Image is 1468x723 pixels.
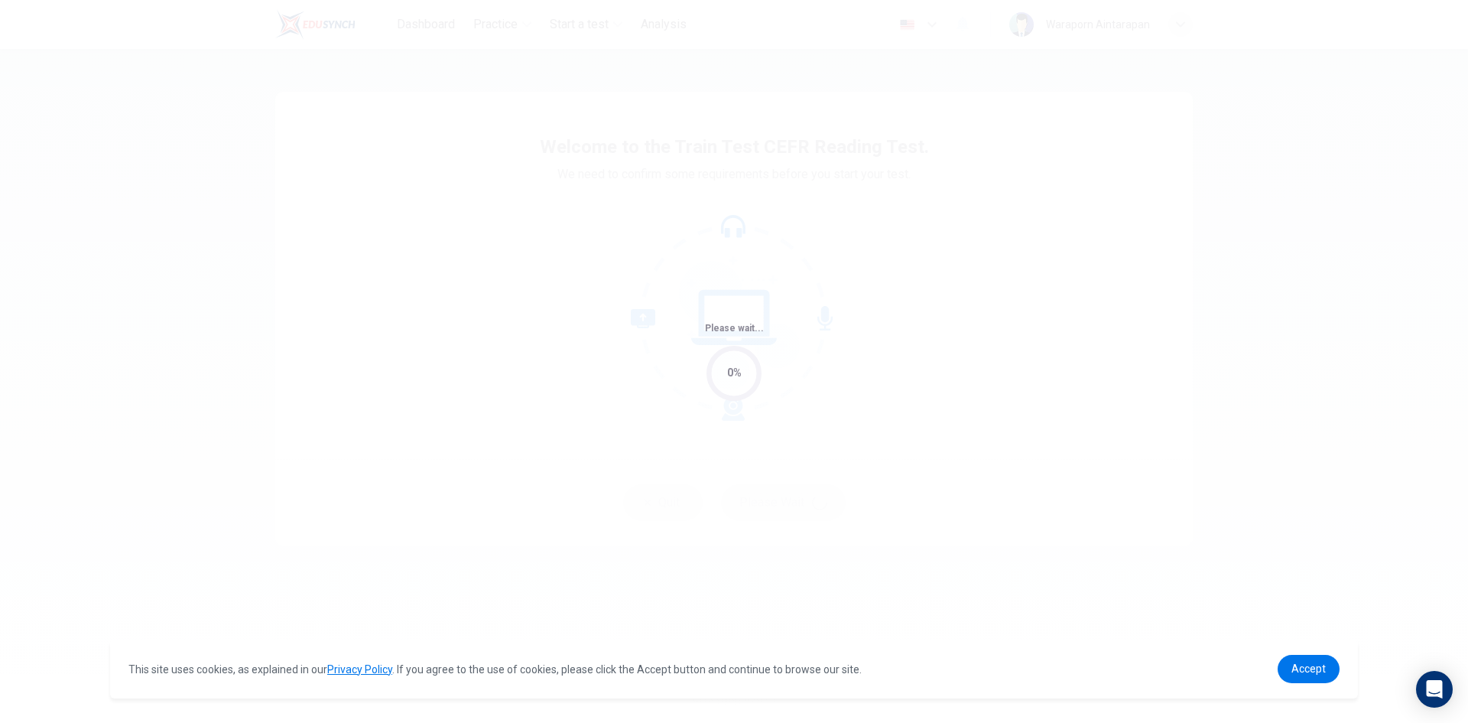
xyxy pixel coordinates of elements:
[110,640,1358,699] div: cookieconsent
[705,323,764,334] span: Please wait...
[1291,663,1326,675] span: Accept
[1416,671,1453,708] div: Open Intercom Messenger
[128,663,862,676] span: This site uses cookies, as explained in our . If you agree to the use of cookies, please click th...
[327,663,392,676] a: Privacy Policy
[727,364,742,382] div: 0%
[1278,655,1340,683] a: dismiss cookie message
